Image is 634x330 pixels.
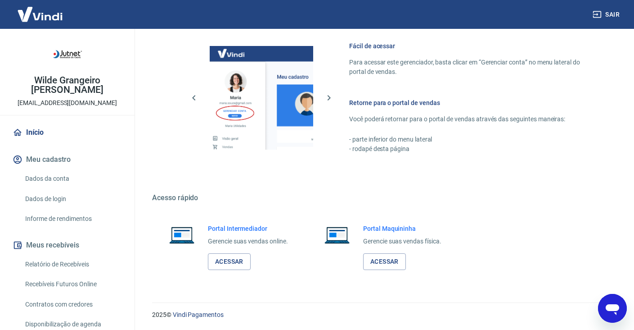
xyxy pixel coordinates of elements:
[22,295,124,314] a: Contratos com credores
[152,310,612,320] p: 2025 ©
[11,235,124,255] button: Meus recebíveis
[363,224,441,233] h6: Portal Maquininha
[318,224,356,246] img: Imagem de um notebook aberto
[22,190,124,208] a: Dados de login
[349,135,591,144] p: - parte inferior do menu lateral
[208,224,288,233] h6: Portal Intermediador
[163,224,201,246] img: Imagem de um notebook aberto
[49,36,85,72] img: bf555e13-4061-4714-92e9-d3627c495133.jpeg
[363,253,406,270] a: Acessar
[210,46,313,150] img: Imagem da dashboard mostrando o botão de gerenciar conta na sidebar no lado esquerdo
[349,41,591,50] h6: Fácil de acessar
[11,0,69,28] img: Vindi
[11,123,124,142] a: Início
[208,237,288,246] p: Gerencie suas vendas online.
[208,253,251,270] a: Acessar
[173,311,224,318] a: Vindi Pagamentos
[349,115,591,124] p: Você poderá retornar para o portal de vendas através das seguintes maneiras:
[7,76,127,95] p: Wilde Grangeiro [PERSON_NAME]
[22,275,124,293] a: Recebíveis Futuros Online
[22,170,124,188] a: Dados da conta
[152,193,612,202] h5: Acesso rápido
[349,98,591,107] h6: Retorne para o portal de vendas
[591,6,623,23] button: Sair
[349,144,591,154] p: - rodapé desta página
[18,98,117,108] p: [EMAIL_ADDRESS][DOMAIN_NAME]
[598,294,627,323] iframe: Botão para abrir a janela de mensagens
[22,255,124,274] a: Relatório de Recebíveis
[22,210,124,228] a: Informe de rendimentos
[11,150,124,170] button: Meu cadastro
[349,58,591,77] p: Para acessar este gerenciador, basta clicar em “Gerenciar conta” no menu lateral do portal de ven...
[363,237,441,246] p: Gerencie suas vendas física.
